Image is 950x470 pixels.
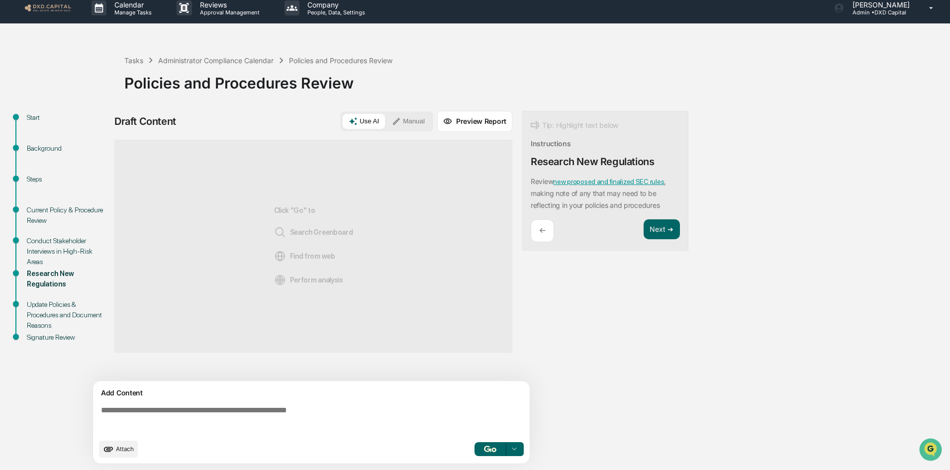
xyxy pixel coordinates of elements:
[531,119,618,131] div: Tip: Highlight text below
[20,125,64,135] span: Preclearance
[274,156,353,336] div: Click "Go" to
[553,178,664,186] a: new proposed and finalized SEC rules
[10,76,28,94] img: 1746055101610-c473b297-6a78-478c-a979-82029cc54cd1
[27,112,108,123] div: Start
[68,121,127,139] a: 🗄️Attestations
[27,143,108,154] div: Background
[274,274,286,286] img: Analysis
[192,0,265,9] p: Reviews
[299,0,370,9] p: Company
[274,274,343,286] span: Perform analysis
[845,0,915,9] p: [PERSON_NAME]
[6,121,68,139] a: 🖐️Preclearance
[27,205,108,226] div: Current Policy & Procedure Review
[10,126,18,134] div: 🖐️
[27,332,108,343] div: Signature Review
[20,144,63,154] span: Data Lookup
[386,114,431,129] button: Manual
[274,226,353,238] span: Search Greenboard
[475,442,506,456] button: Go
[274,226,286,238] img: Search
[99,441,138,458] button: upload document
[72,126,80,134] div: 🗄️
[343,114,385,129] button: Use AI
[299,9,370,16] p: People, Data, Settings
[27,236,108,267] div: Conduct Stakeholder Interviews in High-Risk Areas
[918,437,945,464] iframe: Open customer support
[82,125,123,135] span: Attestations
[27,174,108,185] div: Steps
[192,9,265,16] p: Approval Management
[531,156,654,168] div: Research New Regulations
[437,111,512,132] button: Preview Report
[531,177,666,209] p: Review , making note of any that may need to be reflecting in your policies and procedures
[539,226,546,235] p: ←
[34,86,126,94] div: We're available if you need us!
[114,115,176,127] div: Draft Content
[124,56,143,65] div: Tasks
[27,299,108,331] div: Update Policies & Procedures and Document Reasons
[274,250,286,262] img: Web
[644,219,680,240] button: Next ➔
[106,9,157,16] p: Manage Tasks
[27,269,108,289] div: Research New Regulations
[124,66,945,92] div: Policies and Procedures Review
[169,79,181,91] button: Start new chat
[99,387,524,399] div: Add Content
[531,139,571,148] div: Instructions
[484,446,496,452] img: Go
[10,21,181,37] p: How can we help?
[116,445,134,453] span: Attach
[99,169,120,176] span: Pylon
[24,3,72,12] img: logo
[289,56,392,65] div: Policies and Procedures Review
[158,56,274,65] div: Administrator Compliance Calendar
[10,145,18,153] div: 🔎
[106,0,157,9] p: Calendar
[845,9,915,16] p: Admin • DXD Capital
[34,76,163,86] div: Start new chat
[6,140,67,158] a: 🔎Data Lookup
[274,250,335,262] span: Find from web
[70,168,120,176] a: Powered byPylon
